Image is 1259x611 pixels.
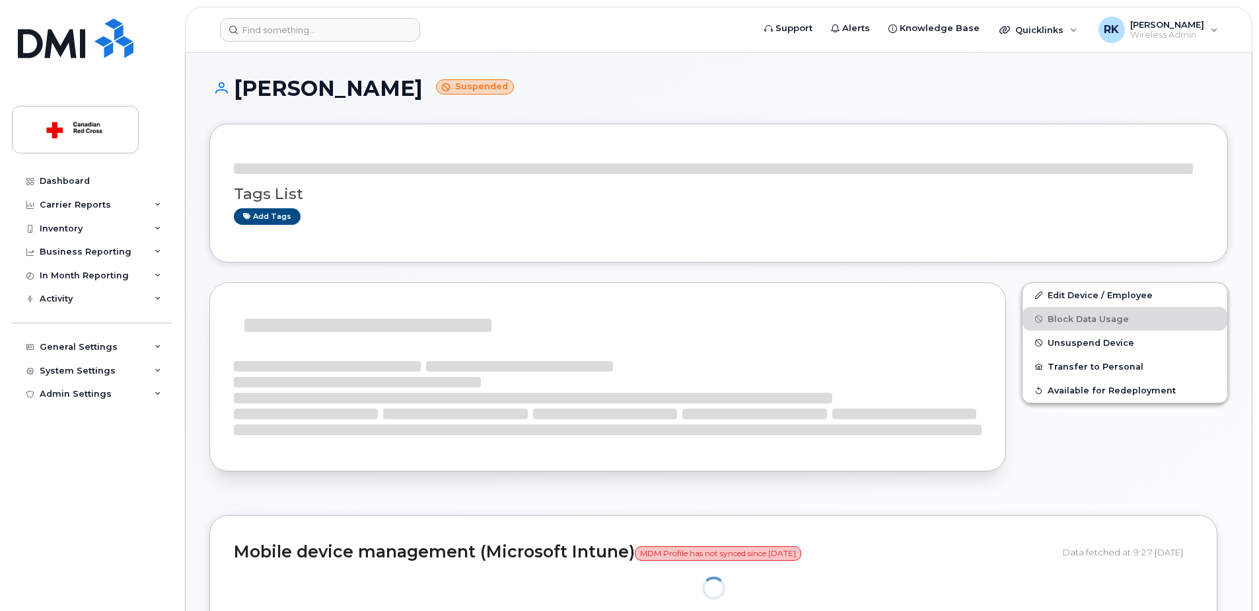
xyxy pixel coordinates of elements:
small: Suspended [436,79,514,95]
h1: [PERSON_NAME] [209,77,1228,100]
button: Available for Redeployment [1023,378,1227,402]
h3: Tags List [234,186,1204,202]
h2: Mobile device management (Microsoft Intune) [234,543,1053,561]
a: Edit Device / Employee [1023,283,1227,307]
button: Unsuspend Device [1023,331,1227,354]
div: Data fetched at 9:27 [DATE] [1063,540,1193,565]
span: Unsuspend Device [1048,338,1134,348]
button: Transfer to Personal [1023,354,1227,378]
a: Add tags [234,208,301,225]
span: Available for Redeployment [1048,386,1176,395]
span: MDM Profile has not synced since [DATE] [635,546,801,561]
button: Block Data Usage [1023,307,1227,331]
